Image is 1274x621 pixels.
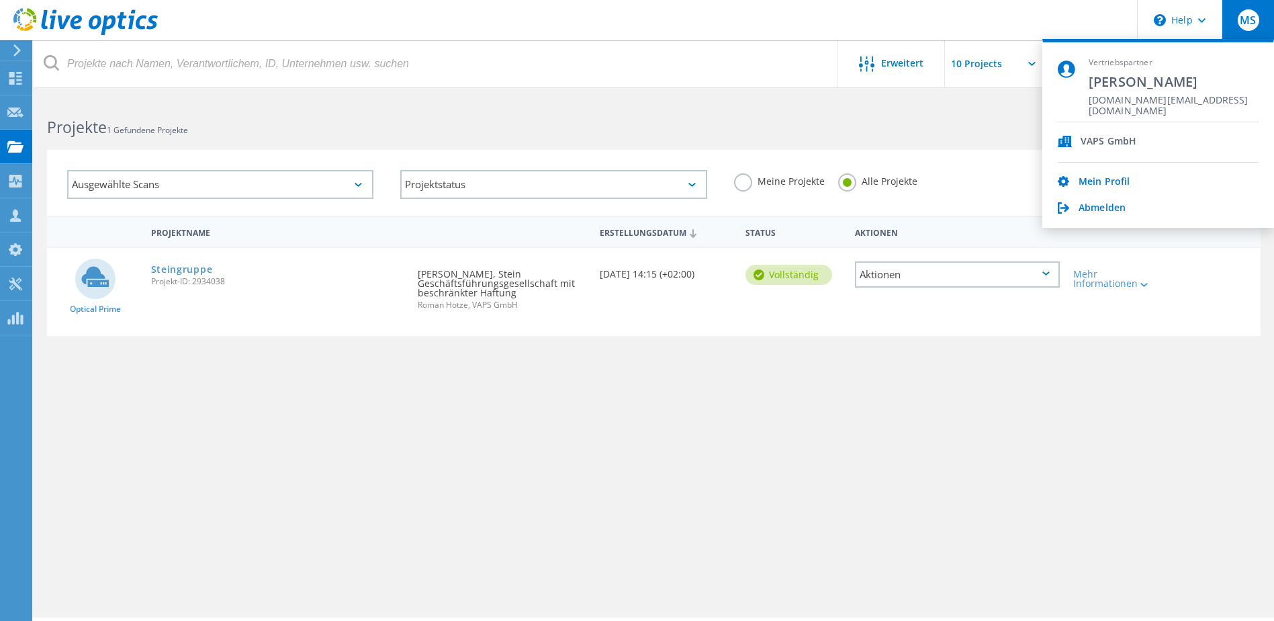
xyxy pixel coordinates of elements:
[151,278,405,286] span: Projekt-ID: 2934038
[34,40,838,87] input: Projekte nach Namen, Verantwortlichem, ID, Unternehmen usw. suchen
[67,170,373,199] div: Ausgewählte Scans
[47,116,107,138] b: Projekte
[400,170,707,199] div: Projektstatus
[734,173,825,186] label: Meine Projekte
[107,124,188,136] span: 1 Gefundene Projekte
[593,248,739,292] div: [DATE] 14:15 (+02:00)
[1073,270,1157,288] div: Mehr Informationen
[881,58,923,68] span: Erweitert
[1081,136,1136,149] span: VAPS GmbH
[70,305,121,313] span: Optical Prime
[151,265,213,274] a: Steingruppe
[855,261,1060,288] div: Aktionen
[1089,73,1259,91] span: [PERSON_NAME]
[411,248,593,323] div: [PERSON_NAME], Stein Geschäftsführungsgesellschaft mit beschränkter Haftung
[745,265,832,285] div: vollständig
[1089,95,1259,108] span: [DOMAIN_NAME][EMAIL_ADDRESS][DOMAIN_NAME]
[1154,14,1166,26] svg: \n
[1079,176,1130,189] a: Mein Profil
[593,219,739,245] div: Erstellungsdatum
[1079,202,1126,215] a: Abmelden
[739,219,848,244] div: Status
[1089,57,1259,69] span: Vertriebspartner
[838,173,917,186] label: Alle Projekte
[1240,15,1256,26] span: MS
[418,301,586,309] span: Roman Hotze, VAPS GmbH
[144,219,412,244] div: Projektname
[848,219,1066,244] div: Aktionen
[13,28,158,38] a: Live Optics Dashboard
